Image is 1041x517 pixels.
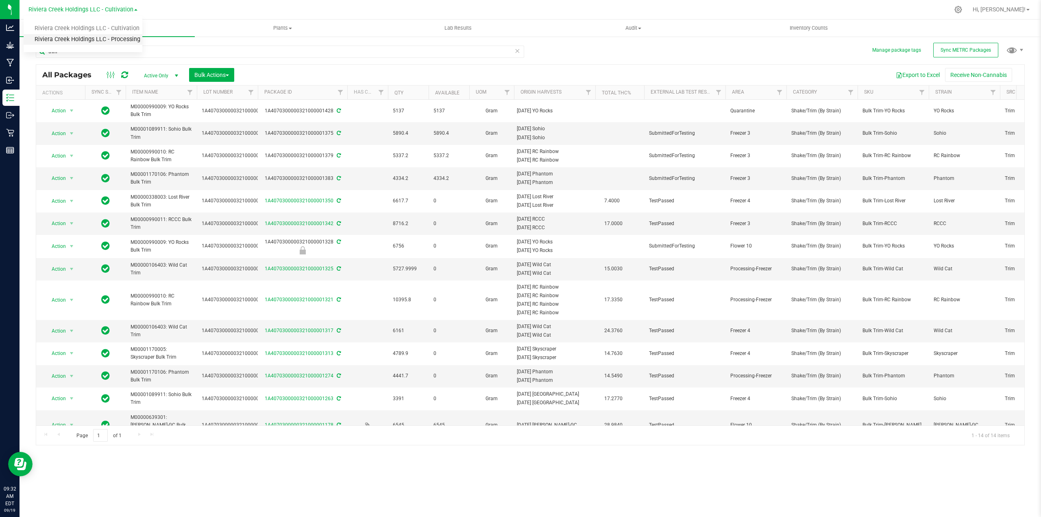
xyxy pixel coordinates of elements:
span: Shake/Trim (By Strain) [791,107,853,115]
div: Value 1: 2025-08-04 Wild Cat [517,323,593,331]
span: In Sync [101,393,110,404]
span: select [67,263,77,275]
span: In Sync [101,348,110,359]
span: Shake/Trim (By Strain) [791,129,853,137]
span: 0 [433,327,464,335]
inline-svg: Outbound [6,111,14,119]
div: Value 1: 2025-08-11 RC Rainbow [517,148,593,156]
inline-svg: Reports [6,146,14,154]
span: Sync from Compliance System [335,175,341,181]
a: Filter [915,85,929,99]
span: Gram [474,296,509,304]
span: Clear [514,46,520,56]
a: Riviera Creek Holdings LLC - Processing [24,34,142,45]
span: Processing-Freezer [730,265,782,273]
div: Value 2: 2025-08-11 RCCC [517,224,593,232]
span: Sync from Compliance System [335,351,341,356]
span: 5137 [433,107,464,115]
span: Shake/Trim (By Strain) [791,265,853,273]
span: Action [44,173,66,184]
span: Action [44,105,66,116]
span: SubmittedForTesting [649,129,721,137]
div: 1A4070300000321000001383 [257,175,348,182]
span: 14.7630 [600,348,627,359]
span: 15.0030 [600,263,627,275]
span: Action [44,241,66,252]
span: Shake/Trim (By Strain) [791,175,853,182]
span: Gram [474,265,509,273]
span: 1A4070300000321000001274 [202,372,270,380]
div: Value 2: 2025-08-04 Skyscraper [517,354,593,361]
span: Bulk Trim-[PERSON_NAME] [862,421,924,429]
span: Action [44,150,66,162]
span: Inventory Counts [779,24,839,32]
span: 1A4070300000321000001342 [202,220,270,228]
button: Sync METRC Packages [933,43,998,57]
span: 0 [433,242,464,250]
span: Action [44,195,66,207]
span: In Sync [101,195,110,206]
a: 1A4070300000321000001325 [265,266,333,272]
inline-svg: Inventory [6,94,14,102]
span: 4789.9 [393,350,424,357]
span: Lab Results [433,24,483,32]
a: Filter [501,85,514,99]
span: Gram [474,242,509,250]
span: Gram [474,175,509,182]
span: Gram [474,350,509,357]
span: M00000338003: Lost River Bulk Trim [131,193,192,209]
span: M00001170106: Phantom Bulk Trim [131,171,192,186]
span: In Sync [101,150,110,161]
div: Value 2: 2025-08-18 Wild Cat [517,269,593,277]
span: 1A4070300000321000001328 [202,242,270,250]
span: Sync METRC Packages [941,47,991,53]
span: Bulk Trim-Phantom [862,175,924,182]
span: 1A4070300000321000001313 [202,350,270,357]
span: M00000990009: YO Rocks Bulk Trim [131,239,192,254]
span: Freezer 4 [730,350,782,357]
a: Origin Harvests [520,89,562,95]
span: Bulk Trim-Skyscraper [862,350,924,357]
div: Value 2: 2025-08-04 Wild Cat [517,331,593,339]
a: Inventory Counts [721,20,896,37]
span: Gram [474,152,509,160]
a: Audit [546,20,721,37]
a: SKU [864,89,873,95]
span: SubmittedForTesting [649,152,721,160]
span: select [67,218,77,229]
div: Value 2: 2025-08-11 Sohio [517,134,593,142]
span: Quarantine [730,107,782,115]
div: 1A4070300000321000001328 [257,238,348,254]
span: Bulk Trim-RC Rainbow [862,152,924,160]
span: Shake/Trim (By Strain) [791,220,853,228]
a: Filter [987,85,1000,99]
a: Filter [375,85,388,99]
div: Value 1: 2025-08-11 Sohio [517,125,593,133]
span: 1A4070300000321000001383 [202,175,270,182]
input: Search Package ID, Item Name, SKU, Lot or Part Number... [36,46,524,58]
span: 0 [433,265,464,273]
span: 14.5490 [600,370,627,382]
span: 0 [433,197,464,205]
a: Category [793,89,817,95]
div: Value 2: 2025-08-11 YO Rocks [517,247,593,254]
span: Wild Cat [934,265,995,273]
span: Bulk Trim-Wild Cat [862,327,924,335]
button: Export to Excel [891,68,945,82]
span: Phantom [934,372,995,380]
span: Sync from Compliance System [335,239,341,245]
span: 1A4070300000321000001379 [202,152,270,160]
span: 24.3760 [600,325,627,337]
div: Value 1: 2025-08-11 RCCC [517,215,593,223]
iframe: Resource center [8,452,33,476]
button: Manage package tags [872,47,921,54]
div: Value 1: 2025-08-11 Lost River [517,193,593,201]
span: 1A4070300000321000001350 [202,197,270,205]
a: External Lab Test Result [651,89,714,95]
span: M00000990011: RCCC Bulk Trim [131,216,192,231]
span: Freezer 3 [730,129,782,137]
span: Shake/Trim (By Strain) [791,197,853,205]
span: TestPassed [649,197,721,205]
div: 1A4070300000321000001375 [257,129,348,137]
span: 6617.7 [393,197,424,205]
